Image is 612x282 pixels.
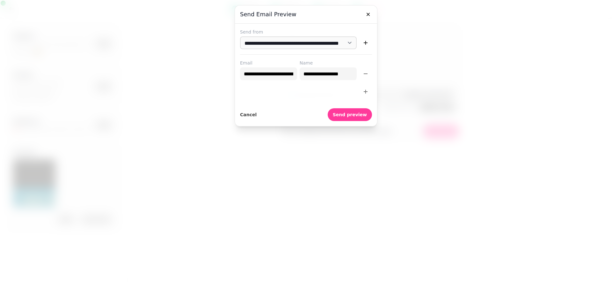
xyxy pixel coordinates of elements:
[333,112,367,117] span: Send preview
[328,108,372,121] button: Send preview
[240,60,297,66] label: Email
[240,112,257,117] span: Cancel
[240,29,372,35] label: Send from
[240,11,372,18] h3: Send email preview
[240,108,257,121] button: Cancel
[300,60,357,66] label: Name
